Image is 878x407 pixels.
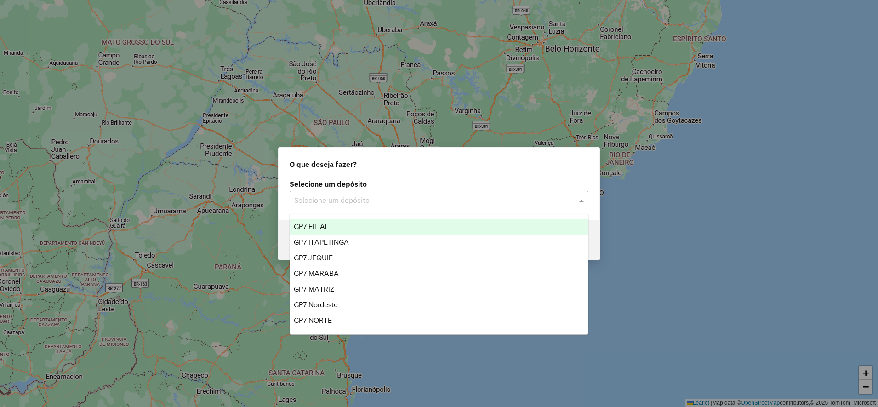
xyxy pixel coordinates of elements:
[290,214,588,335] ng-dropdown-panel: Options list
[294,269,339,277] span: GP7 MARABA
[294,238,349,246] span: GP7 ITAPETINGA
[290,178,588,189] label: Selecione um depósito
[294,223,329,230] span: GP7 FILIAL
[294,254,333,262] span: GP7 JEQUIE
[290,159,357,170] span: O que deseja fazer?
[294,285,334,293] span: GP7 MATRIZ
[294,316,332,324] span: GP7 NORTE
[294,301,338,309] span: GP7 Nordeste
